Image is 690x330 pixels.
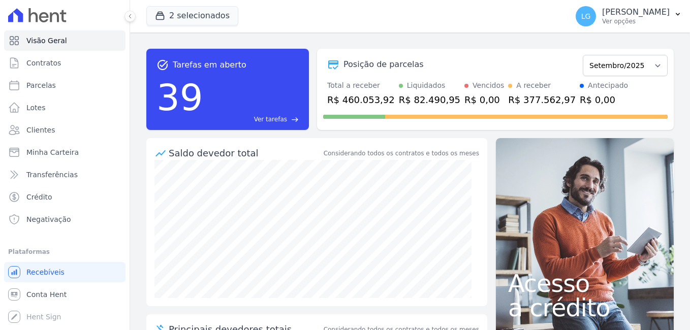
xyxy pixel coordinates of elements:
[26,267,65,277] span: Recebíveis
[516,80,551,91] div: A receber
[26,289,67,300] span: Conta Hent
[464,93,504,107] div: R$ 0,00
[4,53,126,73] a: Contratos
[169,146,322,160] div: Saldo devedor total
[26,147,79,157] span: Minha Carteira
[508,295,662,320] span: a crédito
[156,59,169,71] span: task_alt
[508,271,662,295] span: Acesso
[4,97,126,118] a: Lotes
[254,115,287,124] span: Ver tarefas
[173,59,246,71] span: Tarefas em aberto
[26,170,78,180] span: Transferências
[4,209,126,229] a: Negativação
[26,125,55,135] span: Clientes
[588,80,628,91] div: Antecipado
[581,13,591,20] span: LG
[26,80,56,90] span: Parcelas
[580,93,628,107] div: R$ 0,00
[407,80,446,91] div: Liquidados
[4,142,126,162] a: Minha Carteira
[4,75,126,95] a: Parcelas
[324,149,479,158] div: Considerando todos os contratos e todos os meses
[4,262,126,282] a: Recebíveis
[26,214,71,224] span: Negativação
[602,17,670,25] p: Ver opções
[473,80,504,91] div: Vencidos
[4,120,126,140] a: Clientes
[146,6,238,25] button: 2 selecionados
[327,80,395,91] div: Total a receber
[156,71,203,124] div: 39
[602,7,670,17] p: [PERSON_NAME]
[26,36,67,46] span: Visão Geral
[26,58,61,68] span: Contratos
[26,192,52,202] span: Crédito
[26,103,46,113] span: Lotes
[4,30,126,51] a: Visão Geral
[399,93,460,107] div: R$ 82.490,95
[327,93,395,107] div: R$ 460.053,92
[568,2,690,30] button: LG [PERSON_NAME] Ver opções
[207,115,299,124] a: Ver tarefas east
[4,164,126,185] a: Transferências
[4,284,126,305] a: Conta Hent
[4,187,126,207] a: Crédito
[8,246,121,258] div: Plataformas
[291,116,299,123] span: east
[508,93,576,107] div: R$ 377.562,97
[343,58,424,71] div: Posição de parcelas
